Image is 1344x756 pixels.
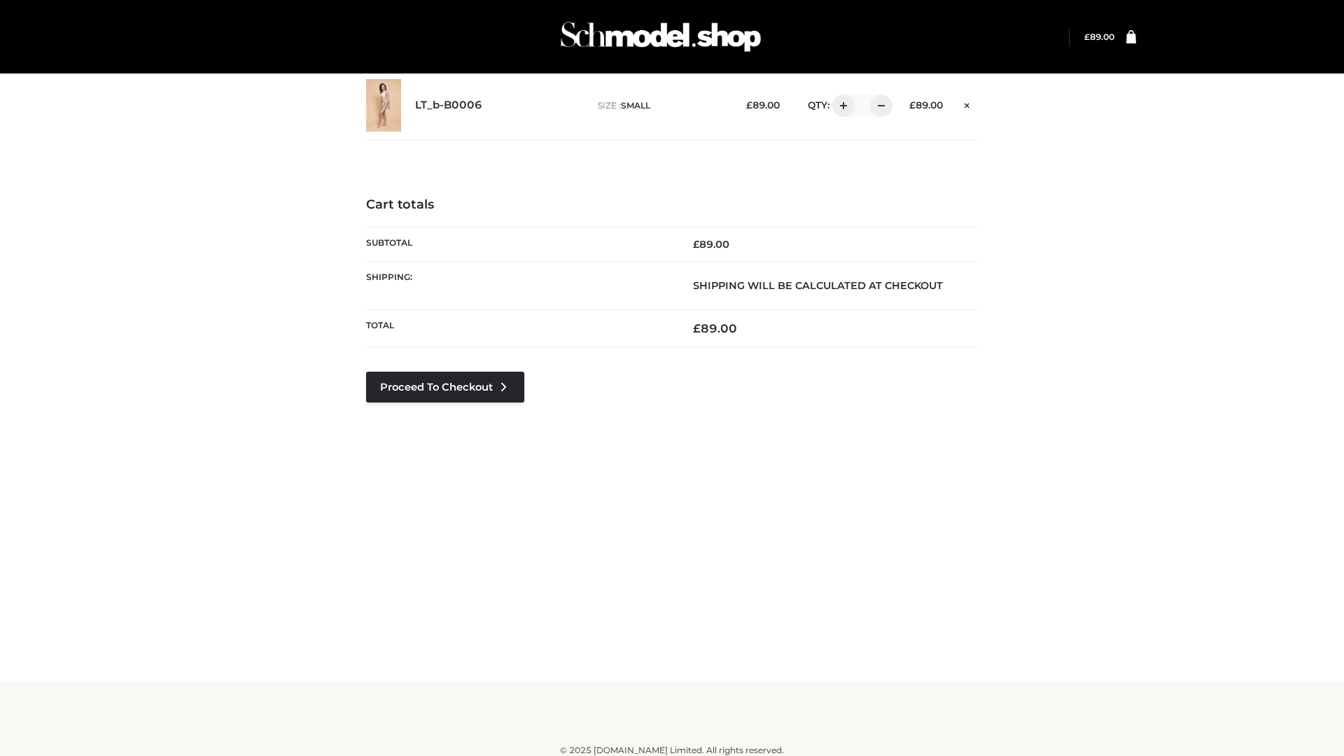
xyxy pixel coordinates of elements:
[693,321,737,335] bdi: 89.00
[556,9,766,64] img: Schmodel Admin 964
[957,94,978,113] a: Remove this item
[366,197,978,213] h4: Cart totals
[693,321,701,335] span: £
[1084,31,1114,42] bdi: 89.00
[746,99,780,111] bdi: 89.00
[366,227,672,261] th: Subtotal
[794,94,888,117] div: QTY:
[598,99,724,112] p: size :
[366,372,524,402] a: Proceed to Checkout
[415,99,482,112] a: LT_b-B0006
[1084,31,1114,42] a: £89.00
[366,310,672,347] th: Total
[1084,31,1090,42] span: £
[621,100,650,111] span: SMALL
[366,79,401,132] img: LT_b-B0006 - SMALL
[693,238,729,251] bdi: 89.00
[693,279,943,292] strong: Shipping will be calculated at checkout
[693,238,699,251] span: £
[909,99,916,111] span: £
[366,261,672,309] th: Shipping:
[746,99,752,111] span: £
[909,99,943,111] bdi: 89.00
